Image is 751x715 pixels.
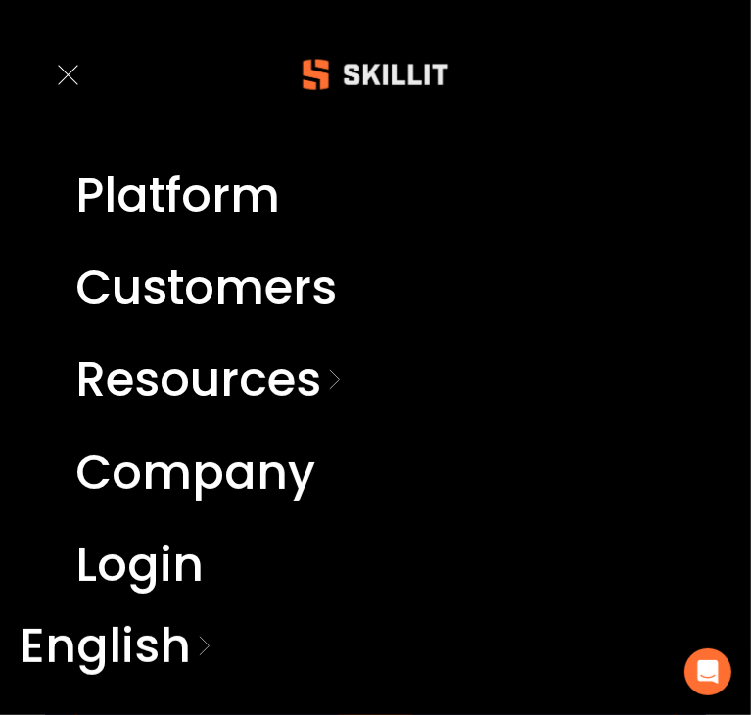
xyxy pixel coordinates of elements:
img: Skillit [286,45,464,104]
a: English [20,610,219,681]
div: Open Intercom Messenger [684,648,731,695]
a: Customers [75,263,337,310]
a: Login [75,541,204,588]
a: Company [75,449,315,496]
a: Resources [75,356,350,403]
a: Platform [75,171,280,218]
